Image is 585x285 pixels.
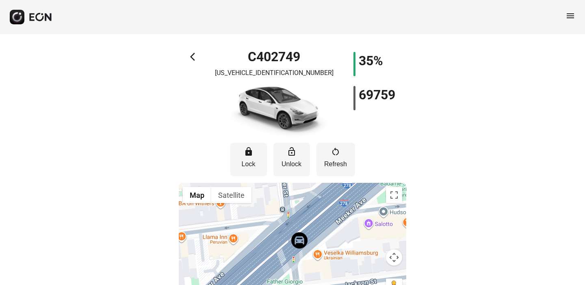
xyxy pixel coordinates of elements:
[244,147,253,156] span: lock
[215,68,334,78] p: [US_VEHICLE_IDENTIFICATION_NUMBER]
[287,147,297,156] span: lock_open
[316,143,355,176] button: Refresh
[273,143,310,176] button: Unlock
[248,52,300,62] h1: C402749
[386,249,402,266] button: Map camera controls
[565,11,575,21] span: menu
[386,187,402,203] button: Toggle fullscreen view
[321,159,351,169] p: Refresh
[230,143,267,176] button: Lock
[277,159,306,169] p: Unlock
[359,56,383,66] h1: 35%
[234,159,263,169] p: Lock
[331,147,340,156] span: restart_alt
[190,52,200,62] span: arrow_back_ios
[217,81,331,138] img: car
[359,90,395,100] h1: 69759
[183,187,211,203] button: Show street map
[211,187,251,203] button: Show satellite imagery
